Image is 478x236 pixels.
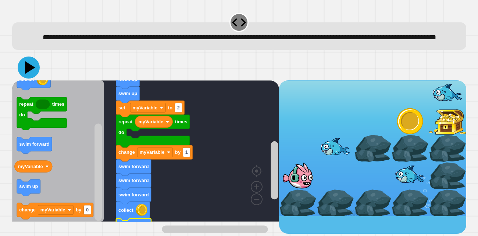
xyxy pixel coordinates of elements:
[118,207,133,213] text: collect
[118,91,137,97] text: swim up
[138,119,163,125] text: myVariable
[168,105,172,110] text: to
[40,207,65,213] text: myVariable
[19,142,50,147] text: swim forward
[118,130,124,135] text: do
[175,119,187,125] text: times
[12,80,279,233] div: Blockly Workspace
[19,112,25,118] text: do
[118,119,133,125] text: repeat
[139,150,164,155] text: myVariable
[18,164,43,170] text: myVariable
[175,150,181,155] text: by
[118,150,135,155] text: change
[52,102,64,107] text: times
[185,150,188,155] text: 1
[19,207,36,213] text: change
[86,207,88,213] text: 0
[118,164,149,169] text: swim forward
[177,105,179,110] text: 2
[132,105,157,110] text: myVariable
[76,207,82,213] text: by
[118,178,149,184] text: swim forward
[118,105,125,110] text: set
[19,102,33,107] text: repeat
[19,184,38,189] text: swim up
[118,192,149,197] text: swim forward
